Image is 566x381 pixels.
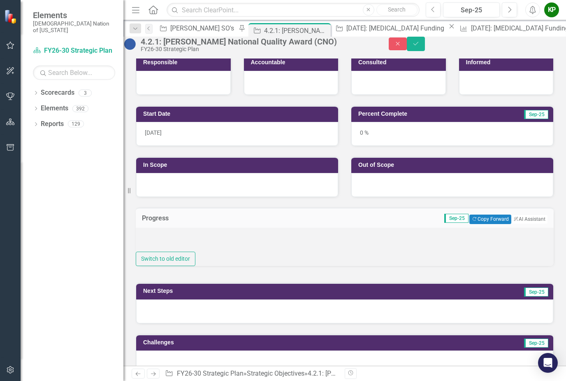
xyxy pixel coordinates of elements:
span: Elements [33,10,115,20]
div: FY26-30 Strategic Plan [141,46,372,52]
span: Sep-25 [524,110,548,119]
div: 4.2.1: [PERSON_NAME] National Quality Award (CNO) [308,369,463,377]
button: Copy Forward [469,215,511,224]
span: Sep-25 [444,214,469,223]
div: 4.2.1: [PERSON_NAME] National Quality Award (CNO) [264,26,329,36]
a: [PERSON_NAME] SO's [157,23,237,33]
h3: Informed [466,59,550,65]
button: KP [544,2,559,17]
div: 392 [72,105,88,112]
div: » » [165,369,339,379]
div: Sep-25 [446,5,497,15]
div: [DATE]: [MEDICAL_DATA] Funding [346,23,447,33]
img: Not Started [123,37,137,51]
a: [DATE]: [MEDICAL_DATA] Funding [332,23,446,33]
div: 3 [79,89,92,96]
h3: Percent Complete [358,111,485,117]
button: Sep-25 [443,2,500,17]
h3: Out of Scope [358,162,549,168]
button: Search [376,4,418,16]
h3: Challenges [143,339,367,346]
h3: In Scope [143,162,334,168]
h3: Consulted [358,59,442,65]
h3: Next Steps [143,288,364,294]
span: Sep-25 [524,339,548,348]
h3: Responsible [143,59,227,65]
img: ClearPoint Strategy [4,9,19,23]
a: FY26-30 Strategic Plan [177,369,244,377]
a: Reports [41,119,64,129]
span: [DATE] [145,129,162,136]
div: 0 % [351,122,553,146]
input: Search ClearPoint... [167,3,419,17]
div: 129 [68,121,84,128]
input: Search Below... [33,65,115,80]
div: 4.2.1: [PERSON_NAME] National Quality Award (CNO) [141,37,372,46]
a: FY26-30 Strategic Plan [33,46,115,56]
div: Open Intercom Messenger [538,353,558,373]
h3: Progress [142,215,225,222]
h3: Accountable [251,59,334,65]
a: Strategic Objectives [247,369,304,377]
h3: Start Date [143,111,334,117]
span: Search [388,6,406,13]
a: Elements [41,104,68,113]
div: [PERSON_NAME] SO's [170,23,237,33]
a: Scorecards [41,88,74,98]
button: AI Assistant [511,215,547,223]
span: Sep-25 [524,288,548,297]
small: [DEMOGRAPHIC_DATA] Nation of [US_STATE] [33,20,115,34]
button: Switch to old editor [136,252,195,266]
